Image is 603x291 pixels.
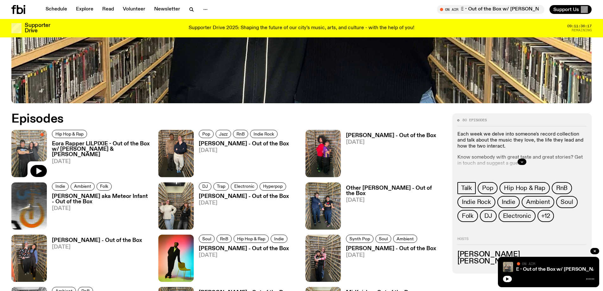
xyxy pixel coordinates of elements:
[346,140,436,145] span: [DATE]
[237,236,265,241] span: Hip Hop & Rap
[217,235,232,243] a: RnB
[199,246,289,251] h3: [PERSON_NAME] - Out of the Box
[55,132,84,136] span: Hip Hop & Rap
[189,25,414,31] p: Supporter Drive 2025: Shaping the future of our city’s music, arts, and culture - with the help o...
[52,159,151,164] span: [DATE]
[461,185,472,192] span: Talk
[199,200,289,206] span: [DATE]
[97,182,112,191] a: Folk
[497,196,520,208] a: Indie
[219,132,228,136] span: Jazz
[150,5,184,14] a: Newsletter
[52,130,87,138] a: Hip Hop & Rap
[220,236,228,241] span: RnB
[305,235,341,282] img: Kate Saap & Jenn Tran
[457,196,495,208] a: Indie Rock
[567,24,592,28] span: 09:11:36:17
[537,210,554,222] button: +12
[231,182,258,191] a: Electronic
[11,113,396,125] h2: Episodes
[462,118,487,122] span: 80 episodes
[202,184,208,189] span: DJ
[55,184,65,189] span: Indie
[233,130,248,138] a: RnB
[100,184,108,189] span: Folk
[47,238,142,282] a: [PERSON_NAME] - Out of the Box[DATE]
[260,182,286,191] a: Hyperpop
[42,5,71,14] a: Schedule
[217,184,225,189] span: Trap
[541,212,550,219] span: +12
[522,262,535,266] span: On Air
[119,5,149,14] a: Volunteer
[47,194,151,230] a: [PERSON_NAME] aka Meteor Infant - Out of the Box[DATE]
[462,199,491,206] span: Indie Rock
[552,182,572,194] a: RnB
[346,235,374,243] a: Synth Pop
[375,235,391,243] a: Soul
[158,235,194,282] img: Musonga Mbogo, a black man with locs, leans against a chair and is lit my multicoloured light.
[202,132,210,136] span: Pop
[52,244,142,250] span: [DATE]
[550,5,592,14] button: Support Us
[346,186,445,196] h3: Other [PERSON_NAME] - Out of the Box
[234,235,269,243] a: Hip Hop & Rap
[341,246,436,282] a: [PERSON_NAME] - Out of the Box[DATE]
[194,246,289,282] a: [PERSON_NAME] - Out of the Box[DATE]
[271,235,287,243] a: Indie
[482,185,493,192] span: Pop
[250,130,278,138] a: Indie Rock
[25,23,50,34] h3: Supporter Drive
[199,130,214,138] a: Pop
[346,198,445,203] span: [DATE]
[158,182,194,230] img: https://media.fbi.radio/images/IMG_7702.jpg
[74,184,91,189] span: Ambient
[234,184,254,189] span: Electronic
[305,182,341,230] img: Matt Do & Other Joe
[457,258,587,265] h3: [PERSON_NAME]
[457,131,587,150] p: Each week we delve into someone's record collection and talk about the music they love, the life ...
[254,132,274,136] span: Indie Rock
[572,28,592,32] span: Remaining
[199,194,289,199] h3: [PERSON_NAME] - Out of the Box
[47,141,151,177] a: Eora Rapper LILPIXIE - Out of the Box w/ [PERSON_NAME] & [PERSON_NAME][DATE]
[346,253,436,258] span: [DATE]
[52,141,151,157] h3: Eora Rapper LILPIXIE - Out of the Box w/ [PERSON_NAME] & [PERSON_NAME]
[437,5,544,14] button: On AirEora Rapper LILPIXIE - Out of the Box w/ [PERSON_NAME] & [PERSON_NAME]
[199,141,289,147] h3: [PERSON_NAME] - Out of the Box
[72,5,97,14] a: Explore
[502,199,515,206] span: Indie
[499,182,550,194] a: Hip Hop & Rap
[341,186,445,230] a: Other [PERSON_NAME] - Out of the Box[DATE]
[480,210,497,222] a: DJ
[457,182,476,194] a: Talk
[478,182,498,194] a: Pop
[52,206,151,211] span: [DATE]
[202,236,211,241] span: Soul
[52,182,69,191] a: Indie
[216,130,231,138] a: Jazz
[213,182,229,191] a: Trap
[199,253,289,258] span: [DATE]
[561,199,573,206] span: Soul
[484,212,492,219] span: DJ
[11,182,47,230] img: An arty glitched black and white photo of Liam treading water in a creek or river.
[397,236,414,241] span: Ambient
[504,185,545,192] span: Hip Hop & Rap
[393,235,417,243] a: Ambient
[499,210,536,222] a: Electronic
[457,210,478,222] a: Folk
[462,212,474,219] span: Folk
[457,237,587,245] h2: Hosts
[274,236,284,241] span: Indie
[194,141,289,177] a: [PERSON_NAME] - Out of the Box[DATE]
[52,238,142,243] h3: [PERSON_NAME] - Out of the Box
[263,184,283,189] span: Hyperpop
[526,199,550,206] span: Ambient
[553,7,579,12] span: Support Us
[158,130,194,177] img: Kate Saap & Lynn Harries
[194,194,289,230] a: [PERSON_NAME] - Out of the Box[DATE]
[199,148,289,153] span: [DATE]
[11,235,47,282] img: Kate Saap & Nicole Pingon
[346,133,436,138] h3: [PERSON_NAME] - Out of the Box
